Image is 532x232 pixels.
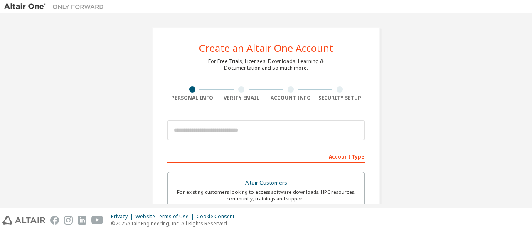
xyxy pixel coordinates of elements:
div: For existing customers looking to access software downloads, HPC resources, community, trainings ... [173,189,359,202]
div: Cookie Consent [197,213,239,220]
img: Altair One [4,2,108,11]
p: © 2025 Altair Engineering, Inc. All Rights Reserved. [111,220,239,227]
div: Privacy [111,213,135,220]
div: Security Setup [315,95,365,101]
div: Account Type [167,149,365,163]
img: youtube.svg [91,216,103,225]
img: instagram.svg [64,216,73,225]
img: facebook.svg [50,216,59,225]
div: Personal Info [167,95,217,101]
div: Create an Altair One Account [199,43,333,53]
div: Altair Customers [173,177,359,189]
div: Verify Email [217,95,266,101]
div: For Free Trials, Licenses, Downloads, Learning & Documentation and so much more. [208,58,324,71]
div: Account Info [266,95,315,101]
img: linkedin.svg [78,216,86,225]
div: Website Terms of Use [135,213,197,220]
img: altair_logo.svg [2,216,45,225]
